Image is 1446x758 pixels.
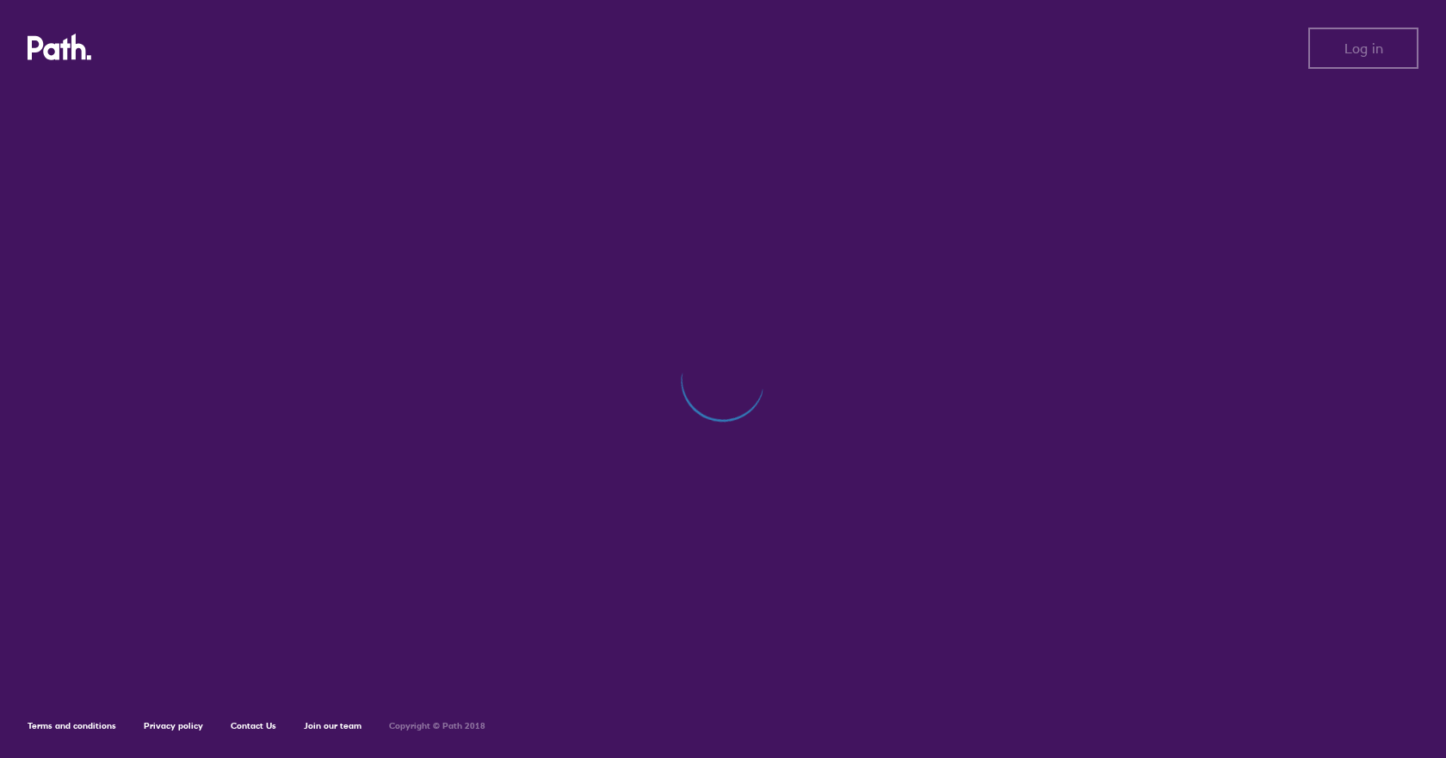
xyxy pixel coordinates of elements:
[28,720,116,731] a: Terms and conditions
[389,721,485,731] h6: Copyright © Path 2018
[1308,28,1418,69] button: Log in
[1344,40,1383,56] span: Log in
[304,720,361,731] a: Join our team
[231,720,276,731] a: Contact Us
[144,720,203,731] a: Privacy policy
